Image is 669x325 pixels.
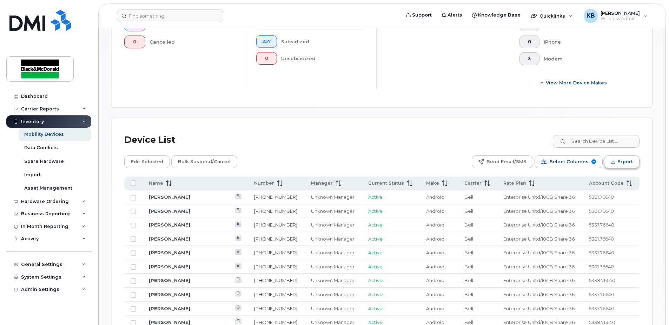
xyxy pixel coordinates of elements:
div: Unknown Manager [311,291,356,298]
span: Android [426,250,444,255]
a: [PHONE_NUMBER] [254,319,297,325]
span: KB [587,12,595,20]
span: Edit Selected [131,157,163,167]
span: Support [412,12,432,19]
a: [PERSON_NAME] [149,250,190,255]
a: View Last Bill [235,305,242,311]
span: Active [368,264,383,269]
button: 0 [256,52,277,65]
div: iPhone [544,36,629,48]
a: [PHONE_NUMBER] [254,194,297,200]
span: Active [368,306,383,311]
a: [PERSON_NAME] [149,292,190,297]
a: [PHONE_NUMBER] [254,236,297,242]
span: Wireless Admin [601,16,640,21]
a: View Last Bill [235,208,242,213]
span: 5337.76640 [589,306,614,311]
span: Active [368,236,383,242]
span: Name [149,180,163,186]
span: Account Code [589,180,624,186]
span: Active [368,222,383,228]
span: Bulk Suspend/Cancel [178,157,231,167]
a: View Last Bill [235,194,242,199]
span: Android [426,264,444,269]
span: Android [426,292,444,297]
span: Carrier [464,180,482,186]
span: Send Email/SMS [487,157,526,167]
span: Manager [311,180,333,186]
div: Unknown Manager [311,236,356,242]
span: [PERSON_NAME] [601,10,640,16]
a: View Last Bill [235,222,242,227]
a: Support [401,8,437,22]
span: Enterprise Unltd/10GB Share 36 [503,194,575,200]
a: [PERSON_NAME] [149,222,190,228]
span: Enterprise Unltd/10GB Share 36 [503,264,575,269]
span: Bell [464,292,473,297]
span: 5301.76640 [589,208,614,214]
button: Bulk Suspend/Cancel [171,155,237,168]
span: Android [426,236,444,242]
span: Enterprise Unltd/10GB Share 36 [503,250,575,255]
span: Bell [464,250,473,255]
a: Alerts [437,8,467,22]
span: 0 [262,56,271,61]
span: Active [368,208,383,214]
span: 257 [262,39,271,44]
div: Unknown Manager [311,277,356,284]
span: Bell [464,278,473,283]
a: [PHONE_NUMBER] [254,208,297,214]
span: Android [426,319,444,325]
a: View Last Bill [235,291,242,297]
a: View Last Bill [235,263,242,269]
span: Quicklinks [539,13,565,19]
span: Active [368,319,383,325]
span: Export [617,157,633,167]
span: 0 [130,39,139,45]
div: Unknown Manager [311,263,356,270]
button: 0 [124,36,145,48]
button: 3 [519,52,539,65]
span: 5337.76640 [589,222,614,228]
span: 0 [525,39,534,45]
a: View Last Bill [235,236,242,241]
span: Android [426,208,444,214]
a: [PERSON_NAME] [149,194,190,200]
a: [PERSON_NAME] [149,264,190,269]
span: Android [426,278,444,283]
span: Active [368,250,383,255]
span: Enterprise Unltd/10GB Share 36 [503,319,575,325]
span: 5337.76640 [589,292,614,297]
a: [PERSON_NAME] [149,306,190,311]
span: 5301.76640 [589,236,614,242]
span: Bell [464,236,473,242]
a: View Last Bill [235,319,242,324]
span: Enterprise Unltd/10GB Share 36 [503,222,575,228]
a: [PERSON_NAME] [149,208,190,214]
div: Device List [124,131,175,149]
div: Unknown Manager [311,194,356,200]
div: Unknown Manager [311,222,356,228]
span: Enterprise Unltd/10GB Share 36 [503,236,575,242]
span: View More Device Makes [546,79,607,86]
button: View More Device Makes [519,76,628,89]
a: [PHONE_NUMBER] [254,264,297,269]
span: 9 [591,159,596,164]
a: [PHONE_NUMBER] [254,306,297,311]
div: Quicklinks [526,9,577,23]
span: Active [368,194,383,200]
a: [PERSON_NAME] [149,319,190,325]
span: Make [426,180,439,186]
span: Number [254,180,274,186]
a: Knowledge Base [467,8,525,22]
a: [PHONE_NUMBER] [254,250,297,255]
div: Unknown Manager [311,249,356,256]
div: Unsubsidized [281,52,365,65]
span: Enterprise Unltd/10GB Share 36 [503,306,575,311]
span: 5337.76640 [589,250,614,255]
span: Active [368,278,383,283]
div: Cancelled [150,36,234,48]
a: View Last Bill [235,249,242,255]
span: Bell [464,264,473,269]
span: 5338.76640 [589,278,615,283]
